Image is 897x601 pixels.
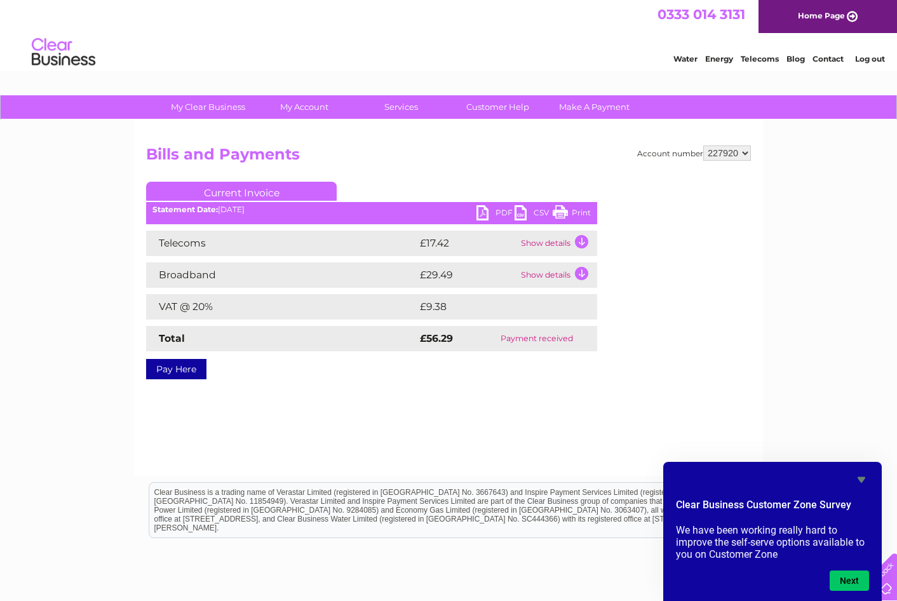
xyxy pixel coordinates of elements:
[855,54,885,64] a: Log out
[658,6,745,22] a: 0333 014 3131
[31,33,96,72] img: logo.png
[159,332,185,344] strong: Total
[417,231,518,256] td: £17.42
[705,54,733,64] a: Energy
[553,205,591,224] a: Print
[146,205,597,214] div: [DATE]
[252,95,357,119] a: My Account
[813,54,844,64] a: Contact
[146,231,417,256] td: Telecoms
[676,472,869,591] div: Clear Business Customer Zone Survey
[146,294,417,320] td: VAT @ 20%
[637,145,751,161] div: Account number
[349,95,454,119] a: Services
[542,95,647,119] a: Make A Payment
[854,472,869,487] button: Hide survey
[146,262,417,288] td: Broadband
[515,205,553,224] a: CSV
[146,182,337,201] a: Current Invoice
[445,95,550,119] a: Customer Help
[149,7,750,62] div: Clear Business is a trading name of Verastar Limited (registered in [GEOGRAPHIC_DATA] No. 3667643...
[518,262,597,288] td: Show details
[417,294,568,320] td: £9.38
[518,231,597,256] td: Show details
[146,359,206,379] a: Pay Here
[420,332,453,344] strong: £56.29
[786,54,805,64] a: Blog
[152,205,218,214] b: Statement Date:
[417,262,518,288] td: £29.49
[830,571,869,591] button: Next question
[673,54,698,64] a: Water
[146,145,751,170] h2: Bills and Payments
[676,524,869,560] p: We have been working really hard to improve the self-serve options available to you on Customer Zone
[741,54,779,64] a: Telecoms
[676,497,869,519] h2: Clear Business Customer Zone Survey
[476,205,515,224] a: PDF
[477,326,597,351] td: Payment received
[156,95,260,119] a: My Clear Business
